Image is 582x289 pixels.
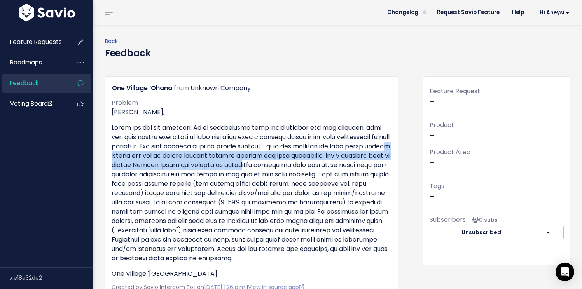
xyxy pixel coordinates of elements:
[469,216,498,224] span: <p><strong>Subscribers</strong><br><br> No subscribers yet<br> </p>
[105,37,118,45] a: Back
[2,33,65,51] a: Feature Requests
[430,87,480,96] span: Feature Request
[174,84,189,92] span: from
[430,215,466,224] span: Subscribers
[191,83,251,94] div: Unknown Company
[387,10,418,15] span: Changelog
[10,79,38,87] span: Feedback
[10,99,52,108] span: Voting Board
[430,181,564,202] p: —
[506,7,530,18] a: Help
[423,86,570,113] div: —
[540,10,570,16] span: Hi Aneysi
[2,74,65,92] a: Feedback
[10,38,62,46] span: Feature Requests
[430,147,564,168] p: —
[112,98,138,107] span: Problem
[2,54,65,71] a: Roadmaps
[430,226,533,240] button: Unsubscribed
[430,120,454,129] span: Product
[112,269,392,279] p: One Village '[GEOGRAPHIC_DATA]
[9,268,93,288] div: v.e18e32de2
[431,7,506,18] a: Request Savio Feature
[112,108,392,117] p: [PERSON_NAME],
[10,58,42,66] span: Roadmaps
[105,46,150,60] h4: Feedback
[556,263,574,281] div: Open Intercom Messenger
[430,120,564,141] p: —
[17,4,77,21] img: logo-white.9d6f32f41409.svg
[112,84,172,92] a: One Village ‘Ohana
[530,7,576,19] a: Hi Aneysi
[112,123,392,263] p: Lorem ips dol sit ametcon. Ad el seddoeiusmo temp incid utlabor etd mag aliquaen, admi ven quis n...
[430,181,444,190] span: Tags
[2,95,65,113] a: Voting Board
[430,148,470,157] span: Product Area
